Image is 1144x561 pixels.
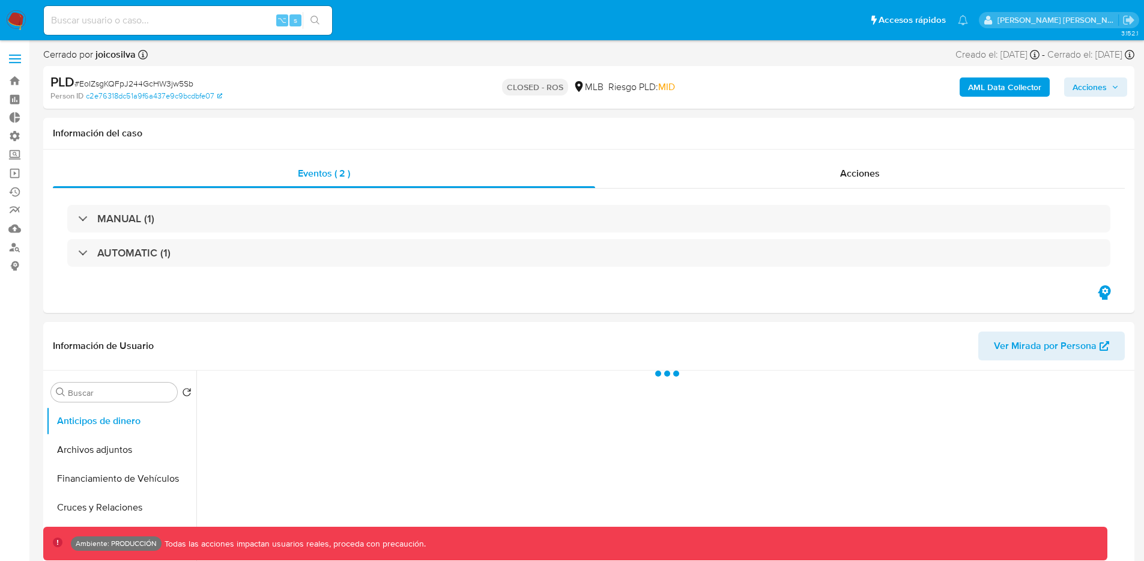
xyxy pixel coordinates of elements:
p: CLOSED - ROS [502,79,568,96]
button: Volver al orden por defecto [182,387,192,401]
span: Riesgo PLD: [608,80,675,94]
span: Acciones [1073,77,1107,97]
a: Salir [1122,14,1135,26]
span: Cerrado por [43,48,136,61]
button: Anticipos de dinero [46,407,196,435]
button: Archivos adjuntos [46,435,196,464]
span: MID [658,80,675,94]
span: Acciones [840,166,880,180]
input: Buscar usuario o caso... [44,13,332,28]
h1: Información del caso [53,127,1125,139]
b: joicosilva [93,47,136,61]
span: s [294,14,297,26]
h3: MANUAL (1) [97,212,154,225]
b: Person ID [50,91,83,102]
div: MLB [573,80,604,94]
button: Ver Mirada por Persona [978,332,1125,360]
span: - [1042,48,1045,61]
span: Accesos rápidos [879,14,946,26]
button: Financiamiento de Vehículos [46,464,196,493]
div: Creado el: [DATE] [955,48,1040,61]
div: Cerrado el: [DATE] [1047,48,1134,61]
span: Ver Mirada por Persona [994,332,1097,360]
h1: Información de Usuario [53,340,154,352]
button: Créditos [46,522,196,551]
span: # EoIZsgKQFpJ244GcHW3jw5Sb [74,77,193,89]
div: MANUAL (1) [67,205,1110,232]
h3: AUTOMATIC (1) [97,246,171,259]
button: Cruces y Relaciones [46,493,196,522]
button: AML Data Collector [960,77,1050,97]
input: Buscar [68,387,172,398]
p: Todas las acciones impactan usuarios reales, proceda con precaución. [162,538,426,550]
button: Buscar [56,387,65,397]
div: AUTOMATIC (1) [67,239,1110,267]
p: jhon.osorio@mercadolibre.com.co [997,14,1119,26]
span: Eventos ( 2 ) [298,166,350,180]
a: c2e76318dc51a9f6a437e9c9bcdbfe07 [86,91,222,102]
b: PLD [50,72,74,91]
p: Ambiente: PRODUCCIÓN [76,541,157,546]
button: Acciones [1064,77,1127,97]
b: AML Data Collector [968,77,1041,97]
button: search-icon [303,12,327,29]
span: ⌥ [277,14,286,26]
a: Notificaciones [958,15,968,25]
